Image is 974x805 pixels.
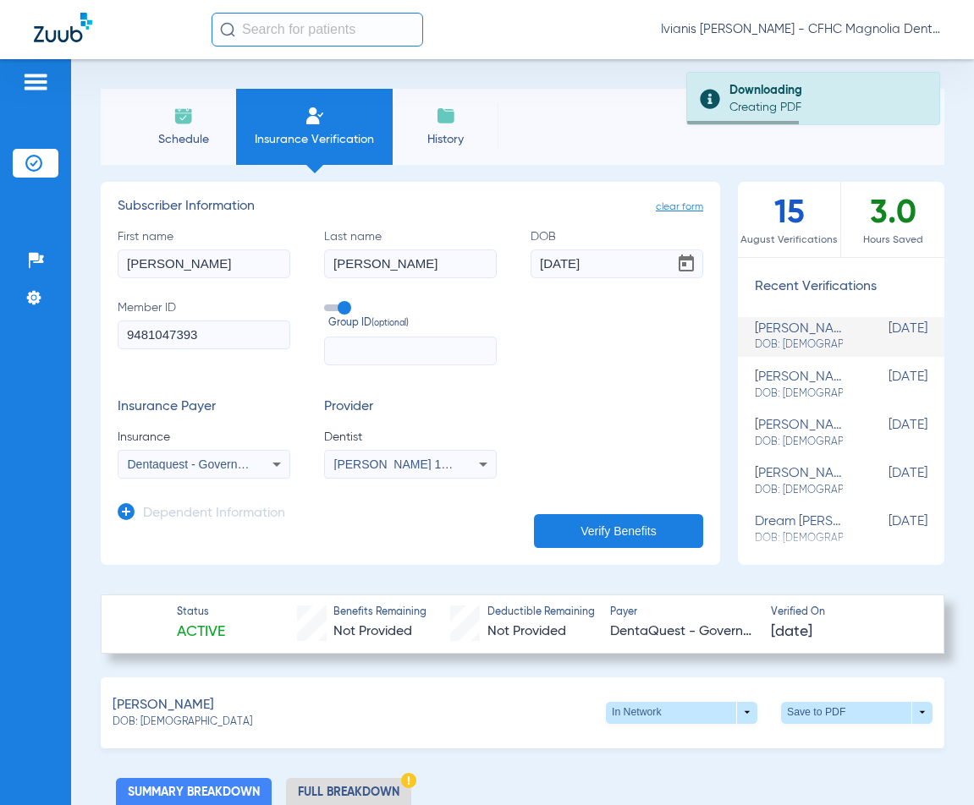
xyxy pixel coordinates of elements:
[841,232,944,249] span: Hours Saved
[487,605,595,621] span: Deductible Remaining
[781,702,933,724] button: Save to PDF
[405,131,486,148] span: History
[889,724,974,805] iframe: Chat Widget
[843,370,927,401] span: [DATE]
[305,106,325,126] img: Manual Insurance Verification
[113,695,214,716] span: [PERSON_NAME]
[755,466,843,497] div: [PERSON_NAME]
[118,249,290,278] input: First name
[401,773,416,788] img: Hazard
[324,228,497,278] label: Last name
[324,249,497,278] input: Last name
[610,605,756,621] span: Payer
[113,715,252,731] span: DOB: [DEMOGRAPHIC_DATA]
[177,605,225,621] span: Status
[118,320,290,349] input: Member ID
[334,457,501,471] span: [PERSON_NAME] 1851607766
[22,72,49,92] img: hamburger-icon
[436,106,456,126] img: History
[755,418,843,449] div: [PERSON_NAME]
[729,82,925,99] div: Downloading
[669,247,703,281] button: Open calendar
[755,514,843,545] div: dream [PERSON_NAME]
[118,199,703,216] h3: Subscriber Information
[606,702,757,724] button: In Network
[173,106,194,126] img: Schedule
[843,321,927,353] span: [DATE]
[118,399,290,416] h3: Insurance Payer
[128,457,264,471] span: Dentaquest - Government
[755,435,843,450] span: DOB: [DEMOGRAPHIC_DATA]
[34,13,92,42] img: Zuub Logo
[143,506,285,523] h3: Dependent Information
[249,131,380,148] span: Insurance Verification
[531,228,703,278] label: DOB
[738,279,944,296] h3: Recent Verifications
[487,625,566,638] span: Not Provided
[118,299,290,365] label: Member ID
[143,131,223,148] span: Schedule
[371,316,409,331] small: (optional)
[656,199,703,216] span: clear form
[755,370,843,401] div: [PERSON_NAME]
[212,13,423,47] input: Search for patients
[843,514,927,545] span: [DATE]
[661,21,940,38] span: Ivianis [PERSON_NAME] - CFHC Magnolia Dental
[755,386,843,402] span: DOB: [DEMOGRAPHIC_DATA]
[610,622,756,643] span: DentaQuest - Government
[177,622,225,643] span: Active
[843,466,927,497] span: [DATE]
[771,605,916,621] span: Verified On
[328,316,497,331] span: Group ID
[738,182,841,257] div: 15
[738,232,840,249] span: August Verifications
[118,429,290,446] span: Insurance
[771,622,812,643] span: [DATE]
[755,483,843,498] span: DOB: [DEMOGRAPHIC_DATA]
[324,429,497,446] span: Dentist
[755,337,843,353] span: DOB: [DEMOGRAPHIC_DATA]
[729,99,925,116] div: Creating PDF
[841,182,944,257] div: 3.0
[843,418,927,449] span: [DATE]
[220,22,235,37] img: Search Icon
[324,399,497,416] h3: Provider
[333,625,412,638] span: Not Provided
[333,605,426,621] span: Benefits Remaining
[755,321,843,353] div: [PERSON_NAME]
[534,514,703,548] button: Verify Benefits
[531,249,703,278] input: DOBOpen calendar
[118,228,290,278] label: First name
